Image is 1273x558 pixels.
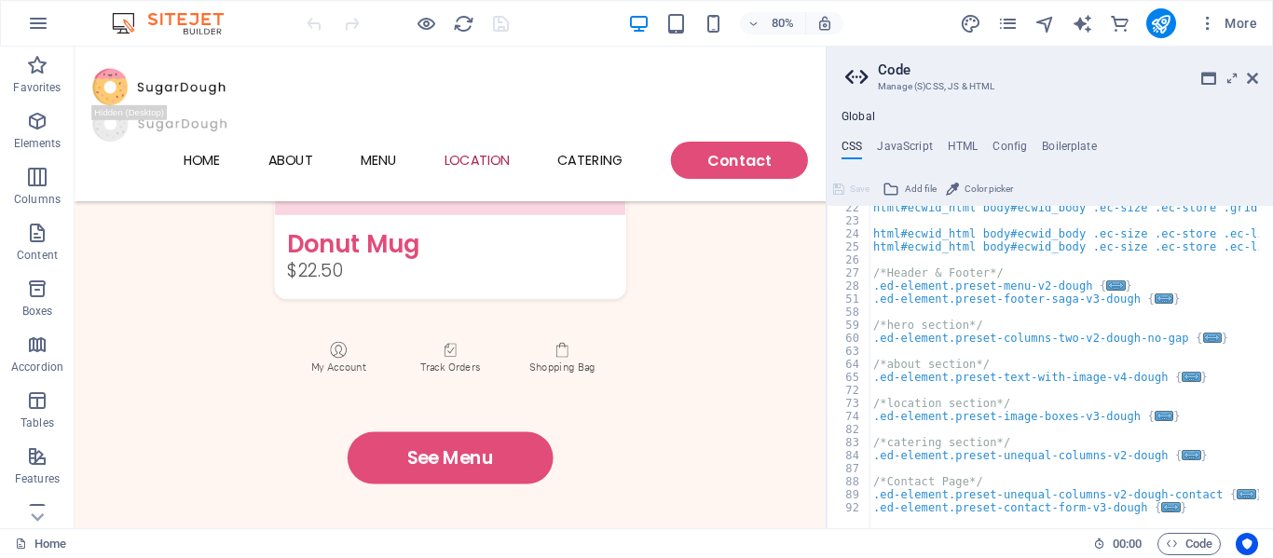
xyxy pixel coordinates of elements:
div: 60 [828,332,871,345]
span: ... [1155,293,1173,304]
p: Accordion [11,360,63,374]
i: AI Writer [1072,13,1093,34]
button: Usercentrics [1236,533,1258,555]
button: text_generator [1072,12,1094,34]
span: Code [1166,533,1212,555]
span: ... [1183,450,1201,460]
p: Tables [21,415,54,430]
div: 26 [828,253,871,266]
span: ... [1155,411,1173,421]
div: 82 [828,423,871,436]
span: ... [1107,280,1126,291]
i: Design (Ctrl+Alt+Y) [960,13,981,34]
div: 65 [828,371,871,384]
h4: Global [842,110,875,125]
button: publish [1146,8,1176,38]
span: Add file [905,178,937,200]
p: Columns [14,192,61,207]
i: Publish [1150,13,1171,34]
h4: Boilerplate [1042,140,1097,160]
i: On resize automatically adjust zoom level to fit chosen device. [816,15,833,32]
div: 73 [828,397,871,410]
p: Boxes [22,304,53,319]
button: Code [1157,533,1221,555]
div: 89 [828,488,871,501]
span: 00 00 [1113,533,1142,555]
h2: Code [878,61,1258,78]
button: navigator [1034,12,1057,34]
p: Favorites [13,80,61,95]
div: 74 [828,410,871,423]
span: ... [1162,502,1181,512]
div: 92 [828,501,871,514]
div: 88 [828,475,871,488]
div: 64 [828,358,871,371]
i: Pages (Ctrl+Alt+S) [997,13,1019,34]
div: 63 [828,345,871,358]
div: 72 [828,384,871,397]
span: More [1198,14,1257,33]
p: Features [15,471,60,486]
h6: 80% [768,12,798,34]
h4: Config [992,140,1027,160]
div: 23 [828,214,871,227]
img: Editor Logo [107,12,247,34]
span: ... [1203,333,1222,343]
a: Click to cancel selection. Double-click to open Pages [15,533,66,555]
div: 27 [828,266,871,279]
span: ... [1183,372,1201,382]
i: Reload page [453,13,474,34]
h3: Manage (S)CSS, JS & HTML [878,78,1221,95]
button: commerce [1109,12,1131,34]
button: 80% [740,12,806,34]
i: Commerce [1109,13,1130,34]
span: ... [1238,489,1256,499]
button: pages [997,12,1020,34]
p: Elements [14,136,62,151]
div: 58 [828,306,871,319]
button: More [1191,8,1265,38]
button: reload [452,12,474,34]
span: Color picker [965,178,1013,200]
div: 28 [828,279,871,293]
div: 22 [828,201,871,214]
h4: JavaScript [877,140,932,160]
div: 51 [828,293,871,306]
div: 24 [828,227,871,240]
h4: CSS [842,140,862,160]
button: Color picker [943,178,1016,200]
div: 84 [828,449,871,462]
h6: Session time [1093,533,1143,555]
p: Content [17,248,58,263]
button: Add file [880,178,939,200]
button: design [960,12,982,34]
i: Navigator [1034,13,1056,34]
h4: HTML [948,140,979,160]
span: : [1126,537,1129,551]
div: 83 [828,436,871,449]
div: 87 [828,462,871,475]
div: 59 [828,319,871,332]
div: 25 [828,240,871,253]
